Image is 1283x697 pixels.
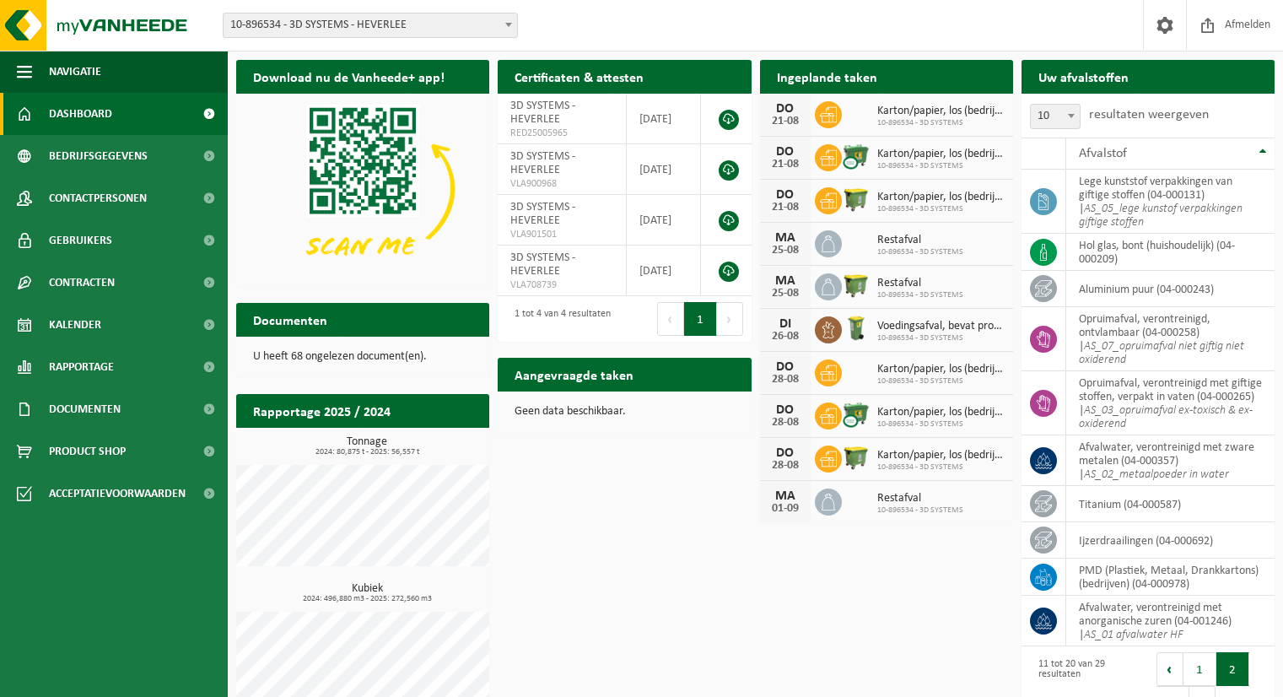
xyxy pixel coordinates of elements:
[1156,652,1183,686] button: Previous
[657,302,684,336] button: Previous
[364,427,488,461] a: Bekijk rapportage
[768,446,802,460] div: DO
[1084,629,1183,641] i: AS_01 afvalwater HF
[1066,371,1275,435] td: opruimafval, verontreinigd met giftige stoffen, verpakt in vaten (04-000265) |
[877,204,1005,214] span: 10-896534 - 3D SYSTEMS
[49,177,147,219] span: Contactpersonen
[768,188,802,202] div: DO
[1066,234,1275,271] td: hol glas, bont (huishoudelijk) (04-000209)
[1022,60,1146,93] h2: Uw afvalstoffen
[510,201,575,227] span: 3D SYSTEMS - HEVERLEE
[877,277,963,290] span: Restafval
[1066,170,1275,234] td: lege kunststof verpakkingen van giftige stoffen (04-000131) |
[49,304,101,346] span: Kalender
[877,118,1005,128] span: 10-896534 - 3D SYSTEMS
[515,406,734,418] p: Geen data beschikbaar.
[1066,559,1275,596] td: PMD (Plastiek, Metaal, Drankkartons) (bedrijven) (04-000978)
[877,363,1005,376] span: Karton/papier, los (bedrijven)
[768,274,802,288] div: MA
[510,278,613,292] span: VLA708739
[236,94,489,284] img: Download de VHEPlus App
[510,150,575,176] span: 3D SYSTEMS - HEVERLEE
[49,473,186,515] span: Acceptatievoorwaarden
[768,403,802,417] div: DO
[877,492,963,505] span: Restafval
[877,105,1005,118] span: Karton/papier, los (bedrijven)
[1183,652,1216,686] button: 1
[768,202,802,213] div: 21-08
[245,436,489,457] h3: Tonnage
[768,102,802,116] div: DO
[768,360,802,374] div: DO
[627,94,701,144] td: [DATE]
[842,314,871,343] img: WB-0140-HPE-GN-50
[236,303,344,336] h2: Documenten
[877,419,1005,430] span: 10-896534 - 3D SYSTEMS
[1079,404,1253,430] i: AS_03_opruimafval ex-toxisch & ex-oxiderend
[768,417,802,429] div: 28-08
[49,219,112,262] span: Gebruikers
[1030,104,1081,129] span: 10
[768,116,802,127] div: 21-08
[877,320,1005,333] span: Voedingsafval, bevat producten van dierlijke oorsprong, onverpakt, categorie 3
[768,460,802,472] div: 28-08
[236,394,407,427] h2: Rapportage 2025 / 2024
[842,271,871,300] img: WB-1100-HPE-GN-50
[760,60,894,93] h2: Ingeplande taken
[877,449,1005,462] span: Karton/papier, los (bedrijven)
[1084,468,1229,481] i: AS_02_metaalpoeder in water
[768,245,802,257] div: 25-08
[1066,435,1275,486] td: afvalwater, verontreinigd met zware metalen (04-000357) |
[768,317,802,331] div: DI
[49,51,101,93] span: Navigatie
[717,302,743,336] button: Next
[627,144,701,195] td: [DATE]
[877,234,963,247] span: Restafval
[498,358,650,391] h2: Aangevraagde taken
[498,60,660,93] h2: Certificaten & attesten
[627,195,701,246] td: [DATE]
[842,142,871,170] img: WB-0660-CU
[1079,203,1243,229] i: AS_05_lege kunstof verpakkingen giftige stoffen
[768,145,802,159] div: DO
[1066,486,1275,522] td: titanium (04-000587)
[877,247,963,257] span: 10-896534 - 3D SYSTEMS
[49,346,114,388] span: Rapportage
[684,302,717,336] button: 1
[253,351,472,363] p: U heeft 68 ongelezen document(en).
[877,191,1005,204] span: Karton/papier, los (bedrijven)
[1079,340,1244,366] i: AS_07_opruimafval niet giftig niet oxiderend
[245,448,489,457] span: 2024: 80,875 t - 2025: 56,557 t
[1066,522,1275,559] td: ijzerdraailingen (04-000692)
[1066,271,1275,307] td: aluminium puur (04-000243)
[768,288,802,300] div: 25-08
[49,135,148,177] span: Bedrijfsgegevens
[768,331,802,343] div: 26-08
[49,430,126,473] span: Product Shop
[245,595,489,603] span: 2024: 496,880 m3 - 2025: 272,560 m3
[510,177,613,191] span: VLA900968
[842,400,871,429] img: WB-0660-CU
[236,60,461,93] h2: Download nu de Vanheede+ app!
[245,583,489,603] h3: Kubiek
[223,13,518,38] span: 10-896534 - 3D SYSTEMS - HEVERLEE
[877,148,1005,161] span: Karton/papier, los (bedrijven)
[1066,307,1275,371] td: opruimafval, verontreinigd, ontvlambaar (04-000258) |
[1079,147,1127,160] span: Afvalstof
[877,161,1005,171] span: 10-896534 - 3D SYSTEMS
[768,231,802,245] div: MA
[49,93,112,135] span: Dashboard
[877,505,963,516] span: 10-896534 - 3D SYSTEMS
[510,251,575,278] span: 3D SYSTEMS - HEVERLEE
[1031,105,1080,128] span: 10
[49,388,121,430] span: Documenten
[49,262,115,304] span: Contracten
[877,333,1005,343] span: 10-896534 - 3D SYSTEMS
[510,127,613,140] span: RED25005965
[768,503,802,515] div: 01-09
[842,443,871,472] img: WB-1100-HPE-GN-50
[506,300,611,338] div: 1 tot 4 van 4 resultaten
[768,489,802,503] div: MA
[1089,108,1209,122] label: resultaten weergeven
[877,376,1005,386] span: 10-896534 - 3D SYSTEMS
